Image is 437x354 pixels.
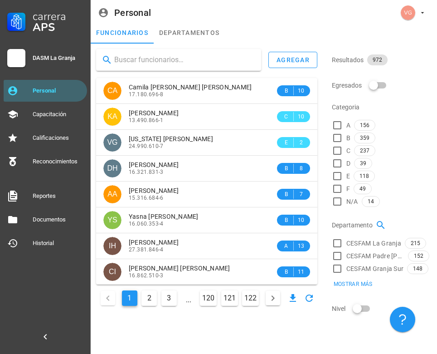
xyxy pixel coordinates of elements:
[33,87,83,94] div: Personal
[107,211,117,229] span: YS
[266,291,280,305] button: Página siguiente
[282,241,290,251] span: A
[346,121,350,130] span: A
[154,22,225,44] a: departamentos
[368,197,374,206] span: 14
[282,86,290,95] span: B
[4,232,87,254] a: Historial
[103,263,121,281] div: avatar
[297,216,305,225] span: 10
[129,213,199,220] span: Yasna [PERSON_NAME]
[282,164,290,173] span: B
[346,197,358,206] span: N/A
[332,298,432,320] div: Nivel
[332,49,432,71] div: Resultados
[297,164,305,173] span: 8
[4,151,87,172] a: Reconocimientos
[359,184,366,194] span: 49
[107,82,117,100] span: CA
[4,127,87,149] a: Calificaciones
[33,54,83,62] div: DASM La Granja
[268,52,317,68] button: agregar
[103,211,121,229] div: avatar
[332,96,432,118] div: Categoria
[33,216,83,223] div: Documentos
[122,290,137,306] button: Página actual, página 1
[346,146,350,155] span: C
[109,237,116,255] span: IH
[129,135,213,143] span: [US_STATE] [PERSON_NAME]
[91,22,154,44] a: funcionarios
[96,288,285,308] nav: Navegación de paginación
[103,237,121,255] div: avatar
[129,221,164,227] span: 16.060.353-4
[161,290,177,306] button: Ir a la página 3
[103,108,121,126] div: avatar
[33,240,83,247] div: Historial
[4,185,87,207] a: Reportes
[332,74,432,96] div: Egresados
[129,187,179,194] span: [PERSON_NAME]
[129,143,164,149] span: 24.990.610-7
[114,53,254,67] input: Buscar funcionarios…
[129,265,230,272] span: [PERSON_NAME] [PERSON_NAME]
[276,56,310,64] div: agregar
[242,290,259,306] button: Ir a la página 122
[346,172,350,181] span: E
[346,251,404,261] span: CESFAM Padre [PERSON_NAME]
[109,263,116,281] span: CI
[297,190,305,199] span: 7
[297,112,305,121] span: 10
[181,291,196,305] span: ...
[346,184,350,193] span: F
[33,11,83,22] div: Carrera
[282,216,290,225] span: B
[346,264,403,273] span: CESFAM Granja Sur
[33,134,83,142] div: Calificaciones
[129,239,179,246] span: [PERSON_NAME]
[141,290,157,306] button: Ir a la página 2
[107,133,117,152] span: VG
[297,138,305,147] span: 2
[359,171,369,181] span: 118
[114,8,151,18] div: Personal
[332,214,432,236] div: Departamento
[411,238,420,248] span: 215
[297,267,305,276] span: 11
[103,82,121,100] div: avatar
[129,109,179,117] span: [PERSON_NAME]
[282,112,290,121] span: C
[129,117,164,123] span: 13.490.866-1
[413,264,422,274] span: 148
[333,281,372,287] span: Mostrar más
[129,272,164,279] span: 16.862.510-3
[129,91,164,98] span: 17.180.696-8
[282,190,290,199] span: B
[297,241,305,251] span: 13
[221,290,238,306] button: Ir a la página 121
[346,239,401,248] span: CESFAM La Granja
[4,209,87,231] a: Documentos
[360,133,369,143] span: 359
[297,86,305,95] span: 10
[129,169,164,175] span: 16.321.831-3
[4,80,87,102] a: Personal
[346,159,350,168] span: D
[107,108,117,126] span: KA
[33,158,83,165] div: Reconocimientos
[129,195,164,201] span: 15.316.684-6
[129,161,179,168] span: [PERSON_NAME]
[103,133,121,152] div: avatar
[4,103,87,125] a: Capacitación
[282,138,290,147] span: E
[107,185,117,203] span: AA
[360,158,366,168] span: 39
[107,159,117,177] span: DH
[327,278,378,290] button: Mostrar más
[33,192,83,200] div: Reportes
[33,22,83,33] div: APS
[282,267,290,276] span: B
[200,290,217,306] button: Ir a la página 120
[129,84,252,91] span: Camila [PERSON_NAME] [PERSON_NAME]
[33,111,83,118] div: Capacitación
